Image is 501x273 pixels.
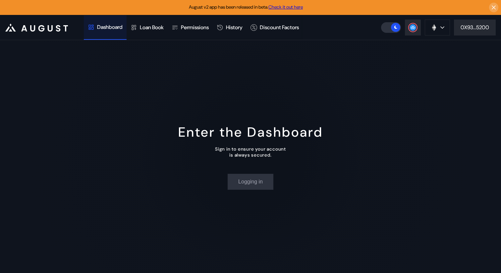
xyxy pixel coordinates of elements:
[260,24,299,31] div: Discount Factors
[268,4,303,10] a: Check it out here
[127,15,168,40] a: Loan Book
[226,24,243,31] div: History
[84,15,127,40] a: Dashboard
[189,4,303,10] span: August v2 app has been released in beta.
[425,20,450,35] button: chain logo
[213,15,247,40] a: History
[97,24,123,31] div: Dashboard
[228,174,273,190] button: Logging in
[140,24,164,31] div: Loan Book
[430,24,438,31] img: chain logo
[215,146,286,158] div: Sign in to ensure your account is always secured.
[461,24,489,31] div: 0X93...5200
[178,123,323,141] div: Enter the Dashboard
[168,15,213,40] a: Permissions
[247,15,303,40] a: Discount Factors
[181,24,209,31] div: Permissions
[454,20,496,35] button: 0X93...5200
